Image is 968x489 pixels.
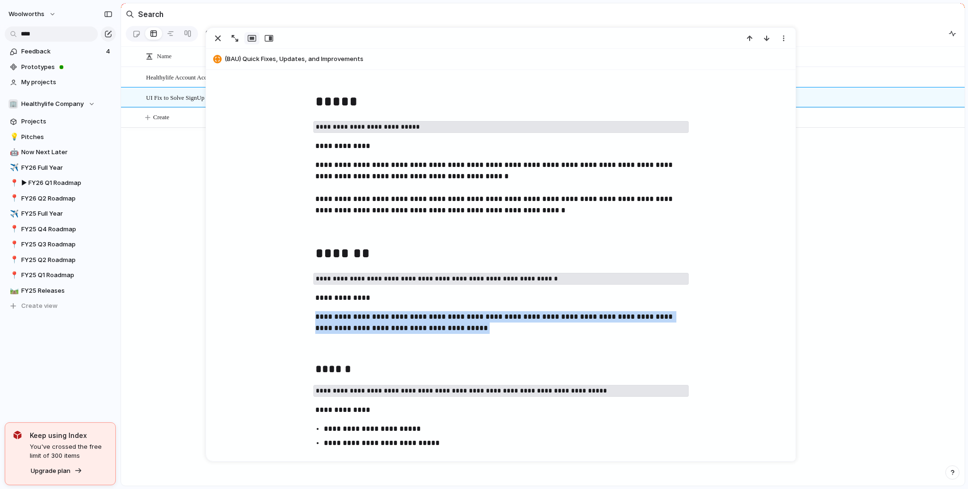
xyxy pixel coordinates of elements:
a: My projects [5,75,116,89]
span: FY25 Q4 Roadmap [21,225,112,234]
span: 4 [106,47,112,56]
button: 📍 [9,194,18,203]
a: Projects [5,114,116,129]
div: 📍 [10,270,17,281]
span: Create [153,113,169,122]
a: Feedback4 [5,44,116,59]
a: 📍FY26 Q2 Roadmap [5,192,116,206]
a: 🛤️FY25 Releases [5,284,116,298]
div: 📍 [10,254,17,265]
div: 🏢 [9,99,18,109]
a: ✈️FY25 Full Year [5,207,116,221]
button: Fields [202,26,238,41]
button: 📍 [9,271,18,280]
span: Projects [21,117,112,126]
span: Pitches [21,132,112,142]
button: ✈️ [9,209,18,218]
div: 📍 [10,193,17,204]
button: 📍 [9,240,18,249]
div: 🛤️ [10,285,17,296]
button: 📍 [9,255,18,265]
span: FY25 Q3 Roadmap [21,240,112,249]
a: 📍▶︎ FY26 Q1 Roadmap [5,176,116,190]
span: FY26 Q2 Roadmap [21,194,112,203]
span: FY25 Q1 Roadmap [21,271,112,280]
h2: Search [138,9,164,20]
button: (BAU) Quick Fixes, Updates, and Improvements [210,52,792,67]
a: Prototypes [5,60,116,74]
a: 💡Pitches [5,130,116,144]
button: Group [279,26,319,41]
span: Create view [21,301,58,311]
span: woolworths [9,9,44,19]
a: 📍FY25 Q3 Roadmap [5,237,116,252]
button: woolworths [4,7,61,22]
button: Upgrade plan [28,464,85,478]
div: ✈️ [10,162,17,173]
button: Filter [242,26,276,41]
span: Prototypes [21,62,112,72]
span: Upgrade plan [31,466,70,476]
div: ✈️ [10,209,17,219]
span: Name [157,52,172,61]
button: Create view [5,299,116,313]
div: 📍 [10,224,17,235]
span: Now Next Later [21,148,112,157]
a: 📍FY25 Q1 Roadmap [5,268,116,282]
span: FY25 Full Year [21,209,112,218]
div: 💡 [10,131,17,142]
div: 🤖 [10,147,17,158]
span: FY26 Full Year [21,163,112,173]
div: 📍 [10,239,17,250]
button: ✈️ [9,163,18,173]
span: FY25 Releases [21,286,112,296]
button: 📍 [9,178,18,188]
span: Feedback [21,47,103,56]
button: 🏢Healthylife Company [5,97,116,111]
span: (BAU) Quick Fixes, Updates, and Improvements [225,54,792,64]
span: My projects [21,78,112,87]
button: 🛤️ [9,286,18,296]
a: 📍FY25 Q4 Roadmap [5,222,116,236]
button: 📍 [9,225,18,234]
span: Healthylife Company [21,99,84,109]
span: ▶︎ FY26 Q1 Roadmap [21,178,112,188]
a: 🤖Now Next Later [5,145,116,159]
span: Healthylife Account Access Pass [146,71,227,82]
a: 📍FY25 Q2 Roadmap [5,253,116,267]
button: 🤖 [9,148,18,157]
span: Keep using Index [30,430,108,440]
button: 💡 [9,132,18,142]
span: You've crossed the free limit of 300 items [30,442,108,461]
span: FY25 Q2 Roadmap [21,255,112,265]
div: 📍 [10,178,17,189]
a: ✈️FY26 Full Year [5,161,116,175]
button: Collapse [322,26,367,41]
